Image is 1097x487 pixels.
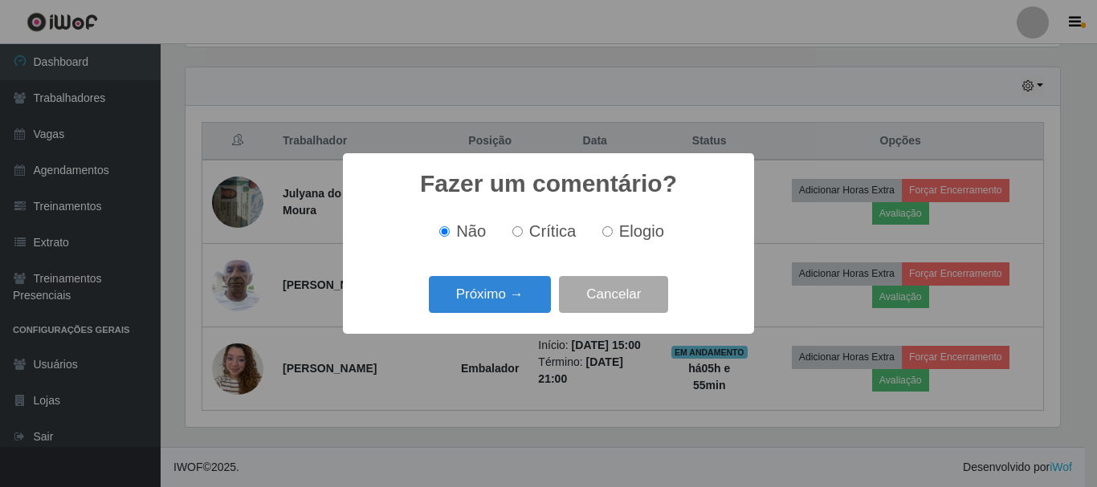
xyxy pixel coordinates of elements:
[429,276,551,314] button: Próximo →
[512,226,523,237] input: Crítica
[420,169,677,198] h2: Fazer um comentário?
[456,222,486,240] span: Não
[529,222,577,240] span: Crítica
[602,226,613,237] input: Elogio
[619,222,664,240] span: Elogio
[439,226,450,237] input: Não
[559,276,668,314] button: Cancelar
